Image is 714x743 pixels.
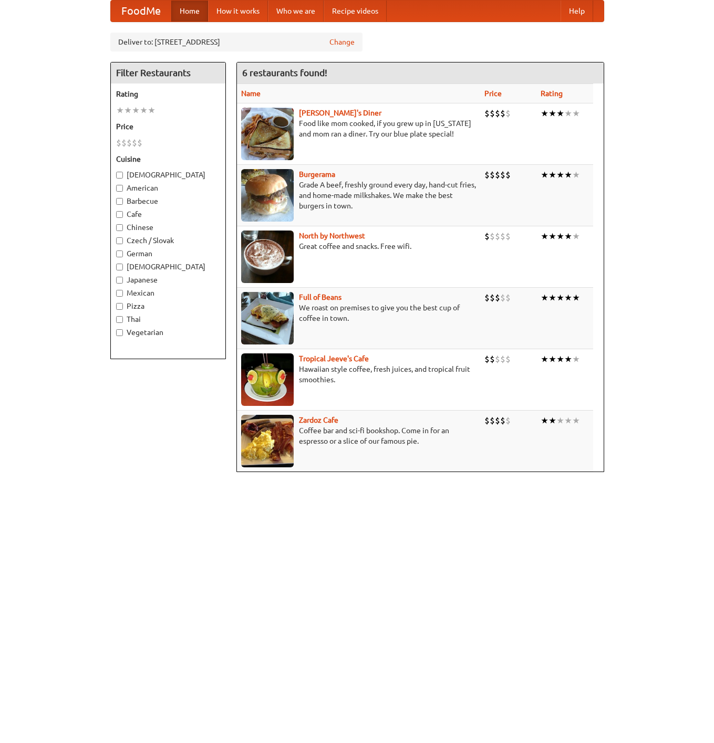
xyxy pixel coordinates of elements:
[140,104,148,116] li: ★
[299,170,335,179] a: Burgerama
[116,316,123,323] input: Thai
[111,1,171,22] a: FoodMe
[495,108,500,119] li: $
[299,416,338,424] a: Zardoz Cafe
[505,169,511,181] li: $
[116,170,220,180] label: [DEMOGRAPHIC_DATA]
[500,108,505,119] li: $
[505,231,511,242] li: $
[116,314,220,325] label: Thai
[541,415,549,426] li: ★
[572,169,580,181] li: ★
[116,154,220,164] h5: Cuisine
[299,109,381,117] a: [PERSON_NAME]'s Diner
[116,327,220,338] label: Vegetarian
[495,353,500,365] li: $
[116,250,123,257] input: German
[500,169,505,181] li: $
[549,292,556,304] li: ★
[561,1,593,22] a: Help
[484,231,490,242] li: $
[484,415,490,426] li: $
[549,415,556,426] li: ★
[495,415,500,426] li: $
[541,108,549,119] li: ★
[241,169,294,222] img: burgerama.jpg
[541,89,563,98] a: Rating
[116,196,220,206] label: Barbecue
[241,302,476,323] p: We roast on premises to give you the best cup of coffee in town.
[241,353,294,406] img: jeeves.jpg
[110,33,363,51] div: Deliver to: [STREET_ADDRESS]
[329,37,355,47] a: Change
[241,118,476,139] p: Food like mom cooked, if you grew up in [US_STATE] and mom ran a diner. Try our blue plate special!
[572,292,580,304] li: ★
[116,288,220,298] label: Mexican
[137,137,142,149] li: $
[564,231,572,242] li: ★
[495,231,500,242] li: $
[116,89,220,99] h5: Rating
[116,185,123,192] input: American
[116,290,123,297] input: Mexican
[556,108,564,119] li: ★
[490,108,495,119] li: $
[549,231,556,242] li: ★
[490,231,495,242] li: $
[556,231,564,242] li: ★
[132,137,137,149] li: $
[116,329,123,336] input: Vegetarian
[241,364,476,385] p: Hawaiian style coffee, fresh juices, and tropical fruit smoothies.
[324,1,387,22] a: Recipe videos
[564,108,572,119] li: ★
[556,353,564,365] li: ★
[208,1,268,22] a: How it works
[505,108,511,119] li: $
[116,172,123,179] input: [DEMOGRAPHIC_DATA]
[241,180,476,211] p: Grade A beef, freshly ground every day, hand-cut fries, and home-made milkshakes. We make the bes...
[116,264,123,270] input: [DEMOGRAPHIC_DATA]
[484,89,502,98] a: Price
[500,231,505,242] li: $
[116,121,220,132] h5: Price
[171,1,208,22] a: Home
[241,425,476,446] p: Coffee bar and sci-fi bookshop. Come in for an espresso or a slice of our famous pie.
[116,277,123,284] input: Japanese
[564,353,572,365] li: ★
[241,89,261,98] a: Name
[116,183,220,193] label: American
[116,222,220,233] label: Chinese
[556,169,564,181] li: ★
[484,292,490,304] li: $
[490,353,495,365] li: $
[148,104,156,116] li: ★
[242,68,327,78] ng-pluralize: 6 restaurants found!
[116,301,220,311] label: Pizza
[116,275,220,285] label: Japanese
[490,169,495,181] li: $
[505,292,511,304] li: $
[490,292,495,304] li: $
[299,293,342,301] a: Full of Beans
[116,224,123,231] input: Chinese
[132,104,140,116] li: ★
[549,353,556,365] li: ★
[268,1,324,22] a: Who we are
[299,232,365,240] b: North by Northwest
[572,415,580,426] li: ★
[495,169,500,181] li: $
[111,62,225,83] h4: Filter Restaurants
[556,415,564,426] li: ★
[484,108,490,119] li: $
[299,354,369,363] a: Tropical Jeeve's Cafe
[116,211,123,218] input: Cafe
[549,169,556,181] li: ★
[572,231,580,242] li: ★
[241,108,294,160] img: sallys.jpg
[116,248,220,259] label: German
